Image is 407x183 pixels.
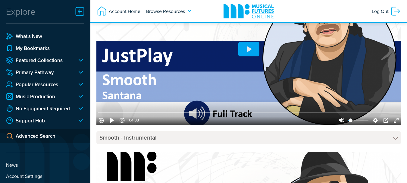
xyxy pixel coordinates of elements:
a: Account Settings [6,172,84,180]
h4: Smooth - Instrumental [96,131,401,144]
a: Popular Resources [6,81,72,88]
span: Browse Resources [146,6,185,17]
div: Explore [6,5,36,17]
span: Account Home [107,6,140,17]
a: Primary Pathway [6,69,72,76]
a: My Bookmarks [6,45,84,52]
a: Log Out [369,3,404,20]
a: News [6,161,84,169]
a: Music Production [6,93,72,100]
a: No Equipment Required [6,105,72,112]
a: Browse Resources [143,3,197,20]
a: Account Home [93,3,143,20]
span: Log Out [372,6,390,17]
a: What's New [6,33,84,40]
a: Featured Collections [6,57,72,64]
a: Support Hub [6,117,72,124]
